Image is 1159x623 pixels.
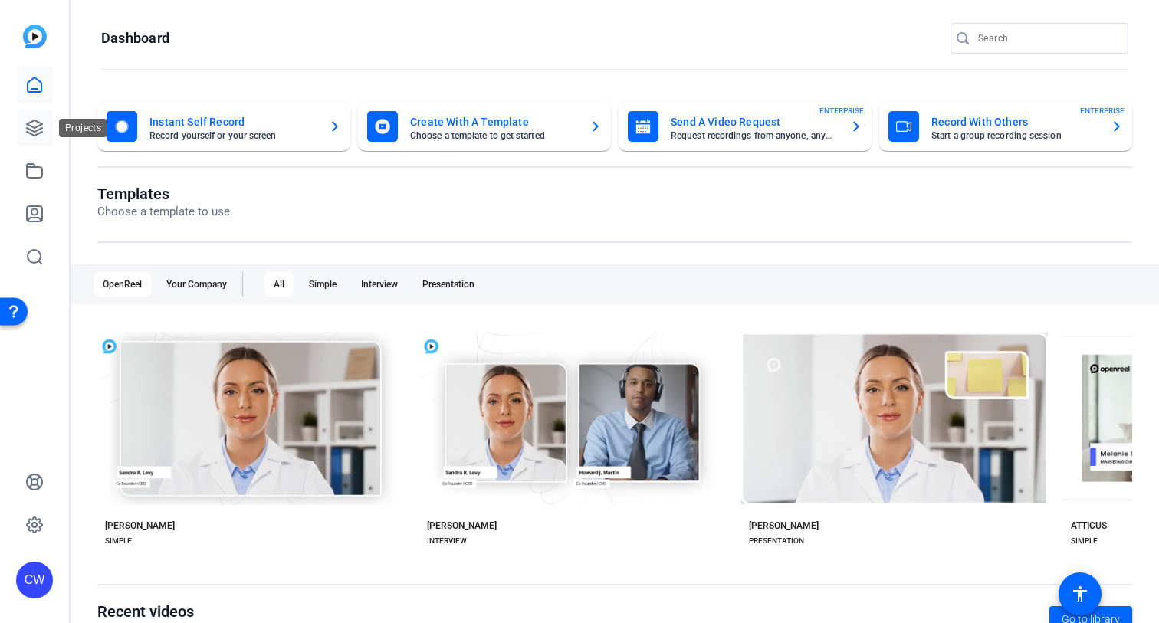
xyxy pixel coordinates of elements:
[97,102,350,151] button: Instant Self RecordRecord yourself or your screen
[978,29,1116,48] input: Search
[94,272,151,297] div: OpenReel
[413,272,484,297] div: Presentation
[157,272,236,297] div: Your Company
[105,535,132,547] div: SIMPLE
[1071,520,1107,532] div: ATTICUS
[879,102,1132,151] button: Record With OthersStart a group recording sessionENTERPRISE
[59,119,107,137] div: Projects
[149,113,317,131] mat-card-title: Instant Self Record
[410,131,577,140] mat-card-subtitle: Choose a template to get started
[931,113,1098,131] mat-card-title: Record With Others
[101,29,169,48] h1: Dashboard
[23,25,47,48] img: blue-gradient.svg
[427,535,467,547] div: INTERVIEW
[97,185,230,203] h1: Templates
[352,272,407,297] div: Interview
[264,272,294,297] div: All
[671,131,838,140] mat-card-subtitle: Request recordings from anyone, anywhere
[358,102,611,151] button: Create With A TemplateChoose a template to get started
[1080,105,1125,116] span: ENTERPRISE
[149,131,317,140] mat-card-subtitle: Record yourself or your screen
[1071,535,1098,547] div: SIMPLE
[619,102,872,151] button: Send A Video RequestRequest recordings from anyone, anywhereENTERPRISE
[931,131,1098,140] mat-card-subtitle: Start a group recording session
[97,602,245,621] h1: Recent videos
[300,272,346,297] div: Simple
[1071,585,1089,603] mat-icon: accessibility
[427,520,497,532] div: [PERSON_NAME]
[819,105,864,116] span: ENTERPRISE
[749,535,804,547] div: PRESENTATION
[16,562,53,598] div: CW
[410,113,577,131] mat-card-title: Create With A Template
[97,203,230,221] p: Choose a template to use
[105,520,175,532] div: [PERSON_NAME]
[671,113,838,131] mat-card-title: Send A Video Request
[749,520,819,532] div: [PERSON_NAME]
